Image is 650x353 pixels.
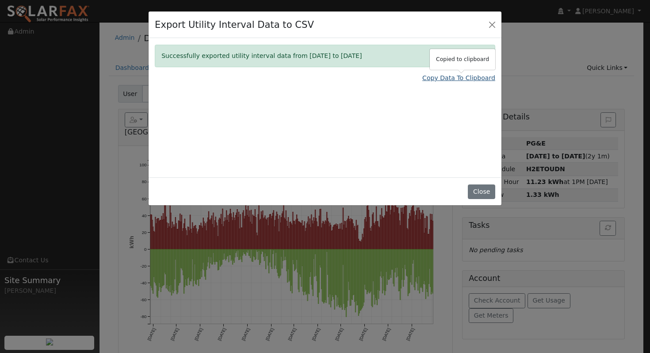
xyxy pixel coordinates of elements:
[430,49,495,70] div: Copied to clipboard
[476,45,495,67] button: Close
[486,18,498,31] button: Close
[422,73,495,83] a: Copy Data To Clipboard
[155,45,495,67] div: Successfully exported utility interval data from [DATE] to [DATE]
[155,18,314,32] h4: Export Utility Interval Data to CSV
[468,184,495,200] button: Close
